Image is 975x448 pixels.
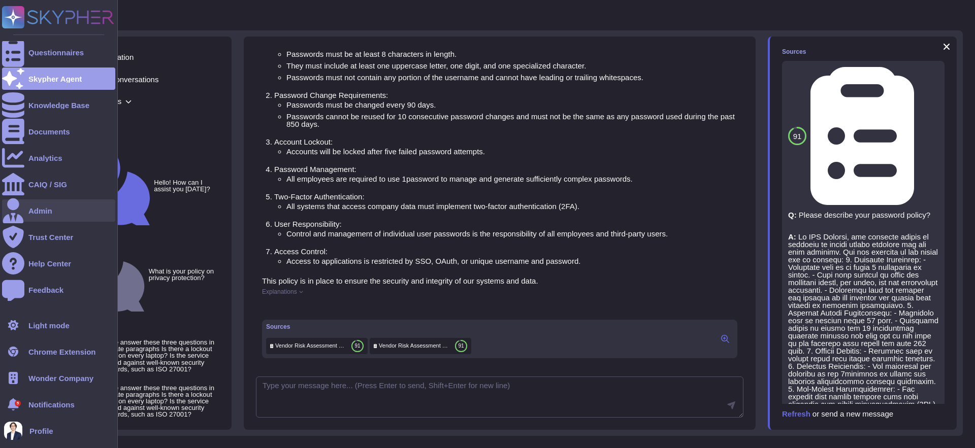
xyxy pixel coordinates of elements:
li: Passwords must be at least 8 characters in length. [286,50,643,58]
div: Admin [28,207,52,215]
span: New conversation [57,49,219,65]
li: Password Complexity: [274,41,737,87]
li: Access Control: [274,248,737,271]
div: Sources [266,324,471,330]
button: Like this response [272,303,280,311]
a: Help Center [2,252,115,274]
li: Control and management of individual user passwords is the responsibility of all employees and th... [286,230,668,237]
li: They must include at least one uppercase letter, one digit, and one specialized character. [286,62,643,70]
span: 91 [793,132,802,140]
div: Last 7 days [57,133,219,138]
a: Knowledge Base [2,94,115,116]
button: Copy this response [262,303,270,312]
a: Feedback [2,279,115,301]
a: Skypher Agent [2,67,115,90]
div: Click to preview/edit this source [370,338,471,354]
button: Enable this source [922,67,938,83]
a: Questionnaires [2,41,115,63]
p: Please describe your password policy? [788,211,938,219]
div: Conversations [57,121,219,129]
div: CAIQ / SIG [28,181,67,188]
li: Passwords must not contain any portion of the username and cannot have leading or trailing whites... [286,74,643,81]
div: Questionnaires [28,49,84,56]
div: Trust Center [28,233,73,241]
a: CAIQ / SIG [2,173,115,195]
span: Refresh [782,410,810,418]
div: Analytics [28,154,62,162]
a: Trust Center [2,226,115,248]
small: Hello! How can I assist you [DATE]? [154,179,215,192]
span: Advanced options [57,93,219,109]
div: Feedback [28,286,63,294]
div: Skypher Agent [28,75,82,83]
a: Analytics [2,147,115,169]
div: Chrome Extension [28,348,96,356]
div: Last month [57,326,219,331]
li: All employees are required to use 1password to manage and generate sufficiently complex passwords. [286,175,633,183]
span: Wonder Company [28,374,93,382]
div: Light mode [28,322,70,329]
a: Documents [2,120,115,143]
span: 91 [354,343,360,349]
li: Two-Factor Authentication: [274,193,737,216]
div: Documents [28,128,70,135]
div: or send a new message [782,410,945,418]
div: 5 [15,400,21,406]
small: What is your policy on privacy protection? [149,268,215,281]
p: This policy is in place to ensure the security and integrity of our systems and data. [262,277,737,285]
button: Click to view sources in the right panel [717,333,733,345]
li: Accounts will be locked after five failed password attempts. [286,148,485,155]
li: All systems that access company data must implement two-factor authentication (2FA). [286,202,579,210]
a: Chrome Extension [2,340,115,363]
a: Admin [2,199,115,222]
div: Sources [782,49,806,55]
div: Knowledge Base [28,101,89,109]
small: Please answer these three questions in separate paragraphs Is there a lockout period on every lap... [98,385,215,418]
div: Click to preview/edit this source [266,338,368,354]
button: Close panel [940,41,953,53]
span: Notifications [28,401,75,408]
li: Account Lockout: [274,138,737,161]
span: Profile [29,427,53,435]
button: Dislike this response [282,303,290,312]
button: user [2,420,29,442]
span: Explanations [262,289,297,295]
li: Passwords must be changed every 90 days. [286,101,737,109]
strong: A: [788,232,796,241]
span: Vendor Risk Assessment Vendor Scope Questionnaire V1 [379,342,451,350]
span: Search old conversations [57,71,219,87]
li: Password Management: [274,165,737,189]
strong: Q: [788,211,797,219]
li: Access to applications is restricted by SSO, OAuth, or unique username and password. [286,257,580,265]
small: Please answer these three questions in separate paragraphs Is there a lockout period on every lap... [98,339,215,372]
li: User Responsibility: [274,220,737,244]
img: user [4,422,22,440]
li: Passwords cannot be reused for 10 consecutive password changes and must not be the same as any pa... [286,113,737,128]
span: Vendor Risk Assessment Vendor Scope Questionnaire V1 [275,342,347,350]
li: Password Change Requirements: [274,91,737,134]
div: Help Center [28,260,71,267]
span: 91 [458,343,464,349]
